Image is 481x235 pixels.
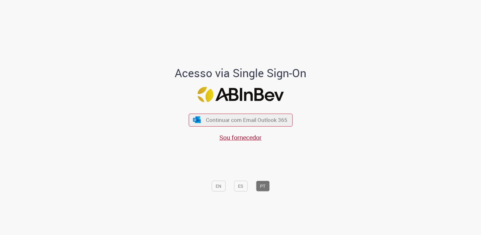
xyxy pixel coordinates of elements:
[234,181,247,191] button: ES
[219,133,262,141] a: Sou fornecedor
[212,181,225,191] button: EN
[206,116,287,123] span: Continuar com Email Outlook 365
[256,181,269,191] button: PT
[153,67,328,79] h1: Acesso via Single Sign-On
[193,117,201,123] img: ícone Azure/Microsoft 360
[189,113,292,126] button: ícone Azure/Microsoft 360 Continuar com Email Outlook 365
[197,87,284,102] img: Logo ABInBev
